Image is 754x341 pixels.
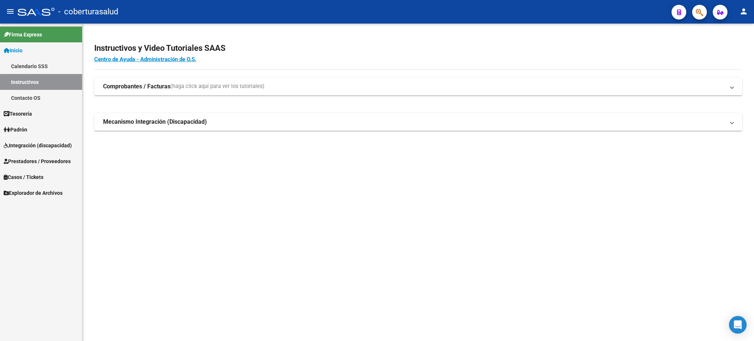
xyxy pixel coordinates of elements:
strong: Mecanismo Integración (Discapacidad) [103,118,207,126]
span: - coberturasalud [58,4,118,20]
span: Padrón [4,126,27,134]
h2: Instructivos y Video Tutoriales SAAS [94,41,742,55]
span: Casos / Tickets [4,173,43,181]
strong: Comprobantes / Facturas [103,82,170,91]
mat-icon: person [739,7,748,16]
mat-expansion-panel-header: Comprobantes / Facturas(haga click aquí para ver los tutoriales) [94,78,742,95]
mat-expansion-panel-header: Mecanismo Integración (Discapacidad) [94,113,742,131]
span: Tesorería [4,110,32,118]
span: Firma Express [4,31,42,39]
span: Inicio [4,46,22,55]
div: Open Intercom Messenger [729,316,747,334]
span: Explorador de Archivos [4,189,63,197]
span: Prestadores / Proveedores [4,157,71,165]
a: Centro de Ayuda - Administración de O.S. [94,56,196,63]
span: Integración (discapacidad) [4,141,72,150]
span: (haga click aquí para ver los tutoriales) [170,82,264,91]
mat-icon: menu [6,7,15,16]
